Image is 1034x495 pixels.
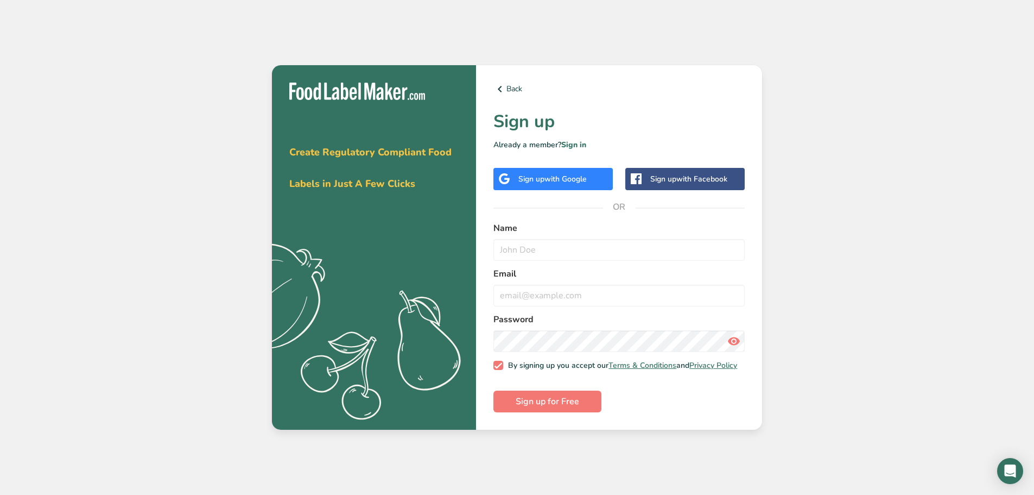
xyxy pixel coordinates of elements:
span: Sign up for Free [516,395,579,408]
span: with Google [544,174,587,184]
div: Sign up [518,173,587,185]
input: email@example.com [493,285,745,306]
div: Sign up [650,173,727,185]
button: Sign up for Free [493,391,601,412]
p: Already a member? [493,139,745,151]
div: Open Intercom Messenger [997,458,1023,484]
a: Sign in [561,140,586,150]
label: Password [493,313,745,326]
img: Food Label Maker [289,83,425,101]
span: By signing up you accept our and [503,361,738,371]
label: Name [493,222,745,235]
span: Create Regulatory Compliant Food Labels in Just A Few Clicks [289,146,452,190]
span: OR [603,191,636,223]
h1: Sign up [493,109,745,135]
a: Privacy Policy [689,360,737,371]
label: Email [493,267,745,280]
a: Back [493,83,745,96]
a: Terms & Conditions [608,360,676,371]
input: John Doe [493,239,745,261]
span: with Facebook [676,174,727,184]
